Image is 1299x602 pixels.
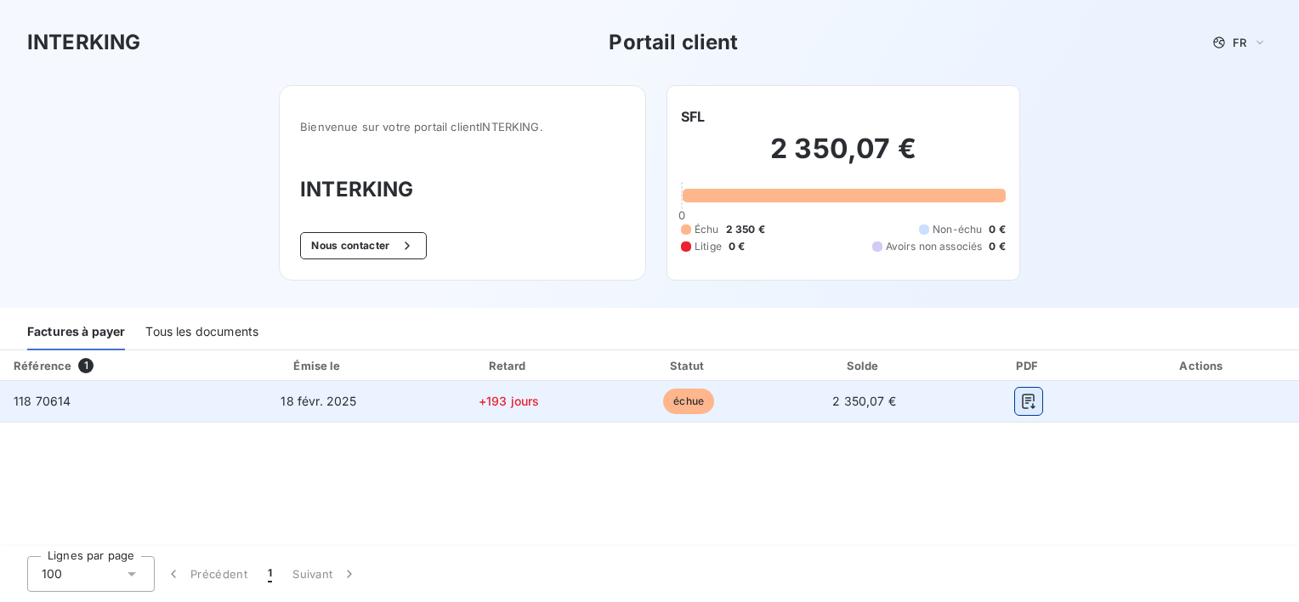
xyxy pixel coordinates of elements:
span: 1 [268,565,272,582]
button: Nous contacter [300,232,426,259]
h3: Portail client [609,27,738,58]
div: Émise le [223,357,414,374]
span: 118 70614 [14,394,71,408]
span: 0 € [729,239,745,254]
button: 1 [258,556,282,592]
span: Échu [695,222,719,237]
span: 0 € [989,239,1005,254]
span: Litige [695,239,722,254]
span: 18 févr. 2025 [281,394,356,408]
div: Factures à payer [27,315,125,350]
span: 0 [678,208,685,222]
span: 100 [42,565,62,582]
button: Précédent [155,556,258,592]
button: Suivant [282,556,368,592]
div: Tous les documents [145,315,258,350]
div: Solde [781,357,948,374]
span: FR [1233,36,1246,49]
div: PDF [955,357,1103,374]
h6: SFL [681,106,705,127]
div: Référence [14,359,71,372]
h2: 2 350,07 € [681,132,1006,183]
span: 2 350 € [726,222,765,237]
span: 0 € [989,222,1005,237]
span: 2 350,07 € [832,394,896,408]
span: 1 [78,358,94,373]
h3: INTERKING [300,174,625,205]
span: Bienvenue sur votre portail client INTERKING . [300,120,625,133]
span: Avoirs non associés [886,239,983,254]
span: Non-échu [933,222,982,237]
span: +193 jours [479,394,540,408]
div: Actions [1110,357,1296,374]
span: échue [663,389,714,414]
h3: INTERKING [27,27,140,58]
div: Retard [422,357,597,374]
div: Statut [604,357,774,374]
